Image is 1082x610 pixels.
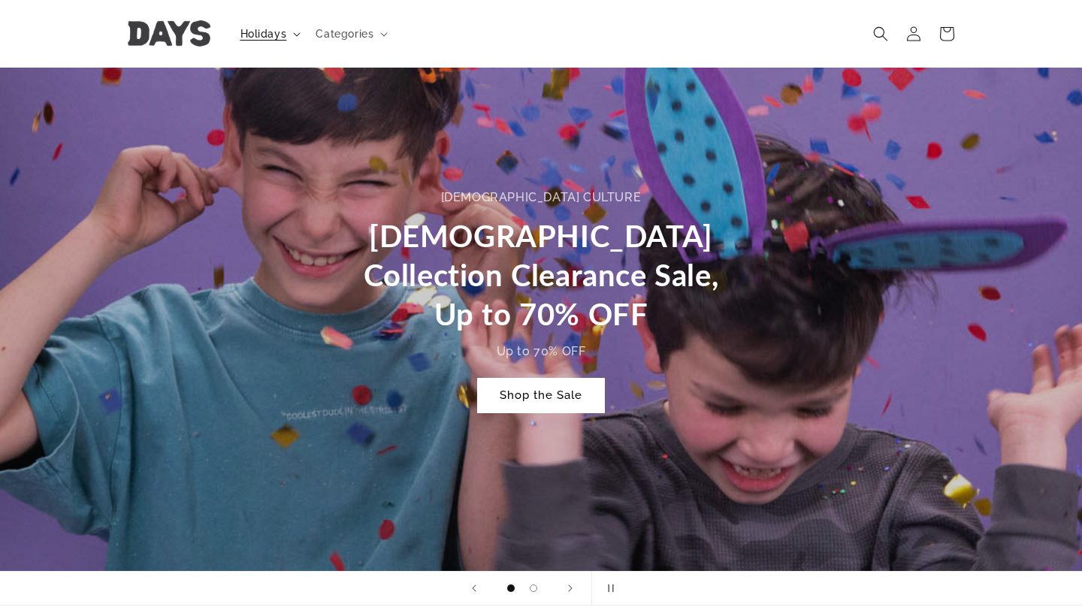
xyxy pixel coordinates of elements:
[591,572,624,605] button: Pause slideshow
[441,187,642,209] div: [DEMOGRAPHIC_DATA] CULTURE
[554,572,587,605] button: Next slide
[864,17,897,50] summary: Search
[522,577,545,599] button: Load slide 2 of 2
[458,572,491,605] button: Previous slide
[316,27,373,41] span: Categories
[307,18,394,50] summary: Categories
[497,344,586,358] span: Up to 70% OFF
[128,21,210,47] img: Days United
[363,216,720,334] h2: [DEMOGRAPHIC_DATA] Collection Clearance Sale, Up to 70% OFF
[500,577,522,599] button: Load slide 1 of 2
[240,27,287,41] span: Holidays
[477,378,605,413] a: Shop the Sale
[231,18,307,50] summary: Holidays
